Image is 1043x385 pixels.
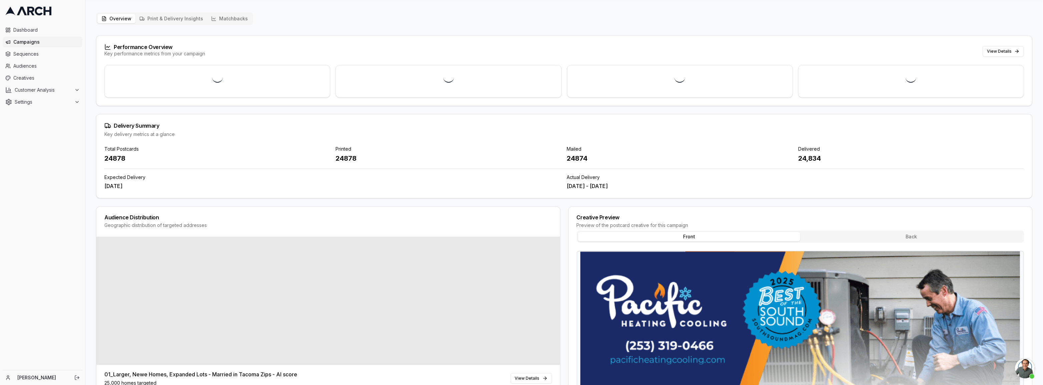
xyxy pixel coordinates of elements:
[567,146,793,152] div: Mailed
[104,146,330,152] div: Total Postcards
[104,174,562,181] div: Expected Delivery
[104,182,562,190] div: [DATE]
[578,232,801,241] button: Front
[13,51,80,57] span: Sequences
[798,146,1024,152] div: Delivered
[72,373,82,382] button: Log out
[567,154,793,163] div: 24874
[104,215,552,220] div: Audience Distribution
[104,50,205,57] div: Key performance metrics from your campaign
[13,75,80,81] span: Creatives
[577,222,1024,229] div: Preview of the postcard creative for this campaign
[567,182,1024,190] div: [DATE] - [DATE]
[104,370,297,378] div: 01_Larger, Newe Homes, Expanded Lots - Married in Tacoma Zips - AI score
[983,46,1024,57] button: View Details
[104,222,552,229] div: Geographic distribution of targeted addresses
[1015,358,1035,378] div: Open chat
[336,154,561,163] div: 24878
[3,37,82,47] a: Campaigns
[336,146,561,152] div: Printed
[104,131,1024,138] div: Key delivery metrics at a glance
[135,14,207,23] button: Print & Delivery Insights
[577,215,1024,220] div: Creative Preview
[17,374,67,381] a: [PERSON_NAME]
[97,14,135,23] button: Overview
[511,373,552,384] a: View Details
[3,97,82,107] button: Settings
[3,85,82,95] button: Customer Analysis
[104,154,330,163] div: 24878
[3,61,82,71] a: Audiences
[13,63,80,69] span: Audiences
[798,154,1024,163] div: 24,834
[15,99,72,105] span: Settings
[15,87,72,93] span: Customer Analysis
[207,14,252,23] button: Matchbacks
[800,232,1023,241] button: Back
[13,39,80,45] span: Campaigns
[567,174,1024,181] div: Actual Delivery
[104,44,205,50] div: Performance Overview
[3,49,82,59] a: Sequences
[104,122,1024,129] div: Delivery Summary
[13,27,80,33] span: Dashboard
[3,25,82,35] a: Dashboard
[3,73,82,83] a: Creatives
